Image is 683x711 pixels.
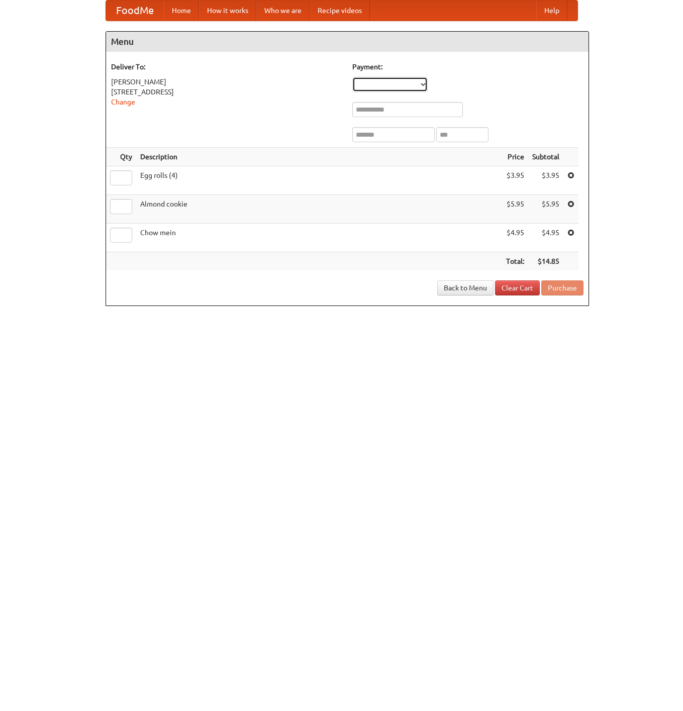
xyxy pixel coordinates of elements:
a: How it works [199,1,256,21]
a: Who we are [256,1,310,21]
h5: Payment: [352,62,583,72]
td: $3.95 [502,166,528,195]
th: Qty [106,148,136,166]
a: Change [111,98,135,106]
th: Description [136,148,502,166]
a: FoodMe [106,1,164,21]
button: Purchase [541,280,583,295]
h4: Menu [106,32,589,52]
div: [STREET_ADDRESS] [111,87,342,97]
div: [PERSON_NAME] [111,77,342,87]
td: $4.95 [502,224,528,252]
th: Price [502,148,528,166]
td: Egg rolls (4) [136,166,502,195]
td: $3.95 [528,166,563,195]
td: $5.95 [502,195,528,224]
td: $5.95 [528,195,563,224]
th: Subtotal [528,148,563,166]
a: Home [164,1,199,21]
th: Total: [502,252,528,271]
th: $14.85 [528,252,563,271]
td: Almond cookie [136,195,502,224]
a: Back to Menu [437,280,494,295]
a: Recipe videos [310,1,370,21]
td: Chow mein [136,224,502,252]
a: Clear Cart [495,280,540,295]
a: Help [536,1,567,21]
td: $4.95 [528,224,563,252]
h5: Deliver To: [111,62,342,72]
